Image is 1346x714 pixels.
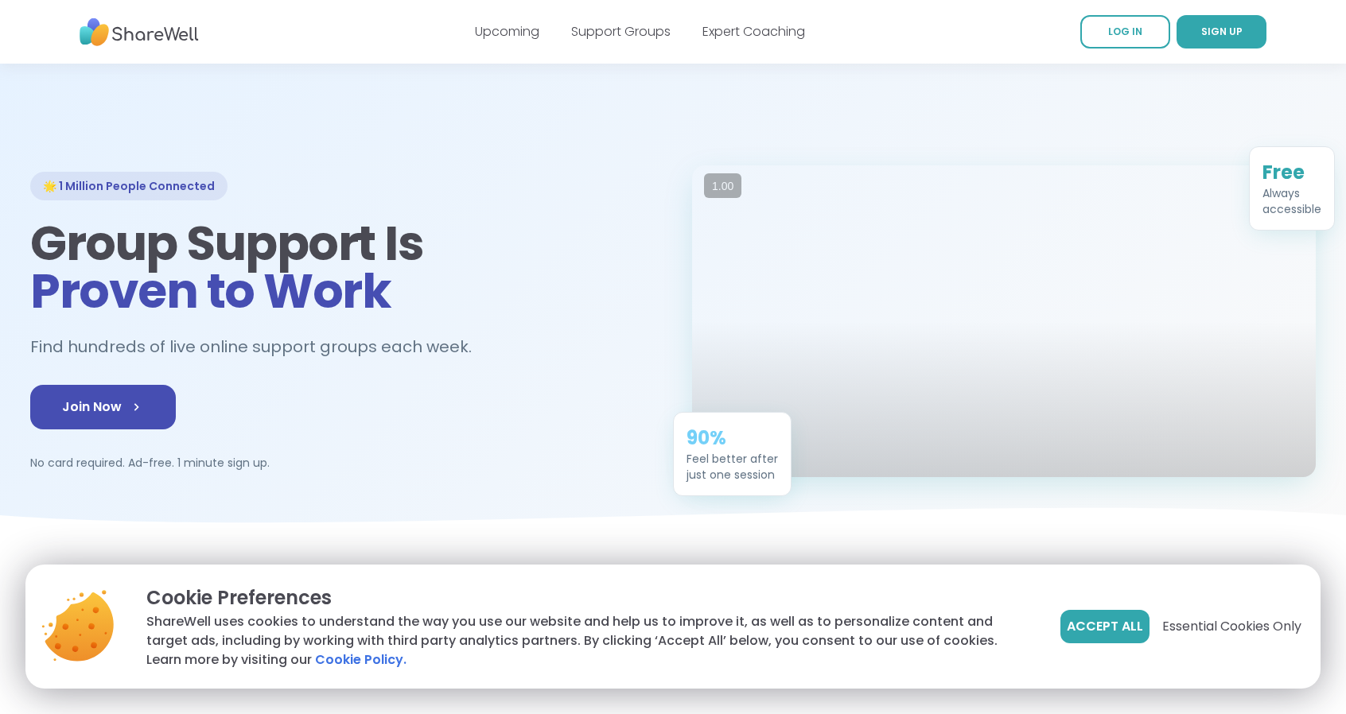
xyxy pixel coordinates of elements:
div: Always accessible [1262,184,1321,216]
span: LOG IN [1108,25,1142,38]
p: No card required. Ad-free. 1 minute sign up. [30,455,654,471]
span: Proven to Work [30,258,391,324]
div: 90% [687,425,778,450]
p: Cookie Preferences [146,584,1035,612]
img: ShareWell Nav Logo [80,10,199,54]
span: Essential Cookies Only [1162,617,1301,636]
h2: Find hundreds of live online support groups each week. [30,334,488,360]
button: Accept All [1060,610,1150,643]
a: LOG IN [1080,15,1170,49]
div: Feel better after just one session [687,450,778,482]
a: Expert Coaching [702,22,805,41]
a: Join Now [30,385,176,429]
span: SIGN UP [1201,25,1243,38]
span: Join Now [62,398,144,417]
div: Free [1262,159,1321,184]
div: 🌟 1 Million People Connected [30,172,228,200]
a: Upcoming [475,22,539,41]
a: Support Groups [571,22,671,41]
h1: Group Support Is [30,219,654,315]
p: ShareWell uses cookies to understand the way you use our website and help us to improve it, as we... [146,612,1035,669]
a: Cookie Policy. [315,650,407,669]
span: Accept All [1067,617,1143,636]
a: SIGN UP [1177,15,1266,49]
